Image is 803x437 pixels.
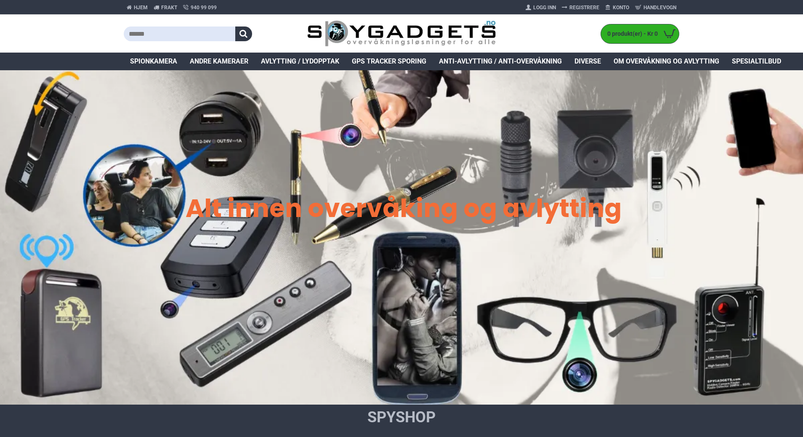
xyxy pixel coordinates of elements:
[190,407,613,428] h1: SpyShop
[439,56,562,66] span: Anti-avlytting / Anti-overvåkning
[569,4,599,11] span: Registrere
[732,56,781,66] span: Spesialtilbud
[124,53,183,70] a: Spionkamera
[568,53,607,70] a: Diverse
[601,24,679,43] a: 0 produkt(er) - Kr 0
[433,53,568,70] a: Anti-avlytting / Anti-overvåkning
[134,4,148,11] span: Hjem
[307,20,496,48] img: SpyGadgets.no
[183,53,255,70] a: Andre kameraer
[255,53,346,70] a: Avlytting / Lydopptak
[352,56,426,66] span: GPS Tracker Sporing
[726,53,787,70] a: Spesialtilbud
[613,4,629,11] span: Konto
[533,4,556,11] span: Logg Inn
[602,1,632,14] a: Konto
[632,1,679,14] a: Handlevogn
[161,4,177,11] span: Frakt
[601,29,660,38] span: 0 produkt(er) - Kr 0
[574,56,601,66] span: Diverse
[607,53,726,70] a: Om overvåkning og avlytting
[130,56,177,66] span: Spionkamera
[346,53,433,70] a: GPS Tracker Sporing
[190,56,248,66] span: Andre kameraer
[261,56,339,66] span: Avlytting / Lydopptak
[559,1,602,14] a: Registrere
[523,1,559,14] a: Logg Inn
[191,4,217,11] span: 940 99 099
[614,56,719,66] span: Om overvåkning og avlytting
[643,4,676,11] span: Handlevogn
